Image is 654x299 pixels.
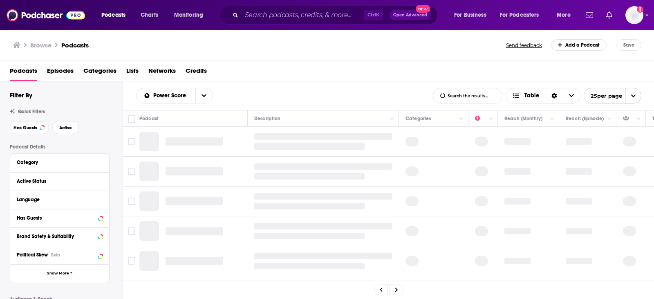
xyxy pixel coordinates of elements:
span: Power Score [153,93,189,99]
button: open menu [96,9,136,22]
span: Toggle select row [128,168,135,175]
span: Toggle select row [128,138,135,145]
button: Column Actions [387,114,397,124]
a: Charts [135,9,163,22]
div: Categories [405,114,431,124]
button: Category [17,157,103,167]
span: New [416,5,430,13]
button: Brand Safety & Suitability [17,231,103,241]
button: open menu [448,9,497,22]
div: Search podcasts, credits, & more... [227,6,446,25]
button: Show More [10,264,109,283]
a: Show notifications dropdown [603,8,616,22]
div: Active Status [17,178,97,184]
button: Column Actions [547,114,557,124]
button: open menu [168,9,214,22]
div: Language [17,197,97,202]
a: Episodes [47,64,74,81]
a: Lists [126,64,139,81]
button: Choose View [506,88,580,103]
button: Open AdvancedNew [390,10,431,20]
button: Language [17,194,103,205]
div: Description [254,114,280,124]
div: Has Guests [17,215,96,221]
button: Active Status [17,176,103,186]
span: Has Guests [13,126,37,130]
span: Logged in as Tessarossi87 [625,6,643,24]
span: Table [524,93,539,99]
span: Toggle select row [128,257,135,265]
a: Podcasts [61,41,89,49]
span: Monitoring [174,9,203,21]
button: Column Actions [457,114,466,124]
span: Toggle select row [128,227,135,235]
img: Podchaser - Follow, Share and Rate Podcasts [7,7,85,23]
span: Ctrl K [364,10,383,20]
button: Show profile menu [625,6,643,24]
button: open menu [551,9,581,22]
span: Show More [47,271,69,276]
p: Podcast Details [10,144,110,150]
button: open menu [495,9,551,22]
button: Column Actions [605,114,614,124]
button: Active [52,121,79,134]
span: More [557,9,571,21]
h2: Choose List sort [136,88,213,103]
div: Brand Safety & Suitability [17,234,96,239]
div: Beta [51,252,60,258]
span: Political Skew [17,252,48,258]
a: Podcasts [10,64,37,81]
span: Charts [141,9,158,21]
button: Column Actions [634,114,644,124]
span: For Business [454,9,486,21]
button: open menu [137,93,195,99]
span: Open Advanced [393,13,427,17]
a: Credits [186,64,207,81]
button: Has Guests [10,121,49,134]
div: Category [17,160,97,165]
button: Send feedback [504,42,544,49]
span: For Podcasters [500,9,539,21]
h2: Filter By [10,91,32,99]
h3: Browse [30,41,52,49]
input: Search podcasts, credits, & more... [242,9,364,22]
span: Podcasts [101,9,125,21]
button: Column Actions [486,114,496,124]
a: Add a Podcast [551,39,607,51]
div: Sort Direction [546,88,563,103]
div: Reach (Monthly) [504,114,542,124]
button: Political SkewBeta [17,250,103,260]
a: Networks [148,64,176,81]
div: Reach (Episode) [566,114,604,124]
svg: Add a profile image [637,6,643,13]
span: 25 per page [584,90,622,102]
img: User Profile [625,6,643,24]
span: Quick Filters [18,109,45,115]
button: Save [616,39,641,51]
div: Podcast [139,114,159,124]
span: Toggle select row [128,198,135,205]
button: open menu [195,88,213,103]
a: Show notifications dropdown [582,8,596,22]
a: Categories [83,64,116,81]
div: Power Score [475,114,486,124]
button: open menu [584,88,641,103]
button: Has Guests [17,213,103,223]
span: Active [59,126,72,130]
div: Has Guests [623,114,634,124]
